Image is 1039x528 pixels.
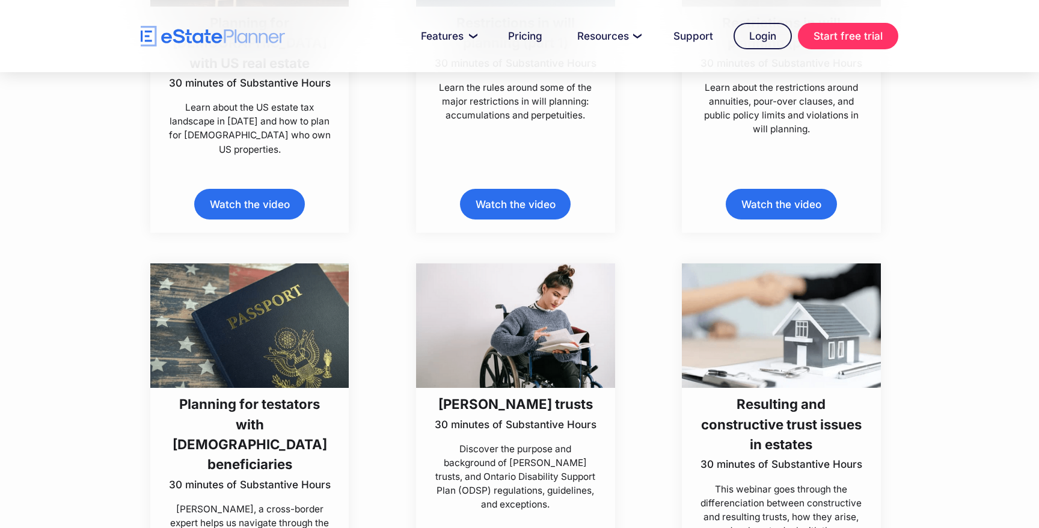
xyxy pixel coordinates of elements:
p: 30 minutes of Substantive Hours [167,76,333,90]
a: Features [406,24,488,48]
a: home [141,26,285,47]
p: Learn about the restrictions around annuities, pour-over clauses, and public policy limits and vi... [699,81,865,137]
a: Start free trial [798,23,898,49]
a: Watch the video [726,189,836,219]
p: 30 minutes of Substantive Hours [167,477,333,492]
a: [PERSON_NAME] trusts30 minutes of Substantive HoursDiscover the purpose and background of [PERSON... [416,263,615,511]
p: 30 minutes of Substantive Hours [435,417,596,432]
h3: Resulting and constructive trust issues in estates [699,394,865,454]
p: Learn the rules around some of the major restrictions in will planning: accumulations and perpetu... [432,81,598,122]
a: Watch the video [460,189,571,219]
p: 30 minutes of Substantive Hours [699,457,865,471]
h3: [PERSON_NAME] trusts [435,394,596,414]
h3: Planning for testators with [DEMOGRAPHIC_DATA] beneficiaries [167,394,333,474]
a: Login [734,23,792,49]
p: Discover the purpose and background of [PERSON_NAME] trusts, and Ontario Disability Support Plan ... [432,442,598,512]
p: Learn about the US estate tax landscape in [DATE] and how to plan for [DEMOGRAPHIC_DATA] who own ... [167,100,333,156]
a: Watch the video [194,189,305,219]
a: Resources [563,24,653,48]
a: Pricing [494,24,557,48]
a: Support [659,24,728,48]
